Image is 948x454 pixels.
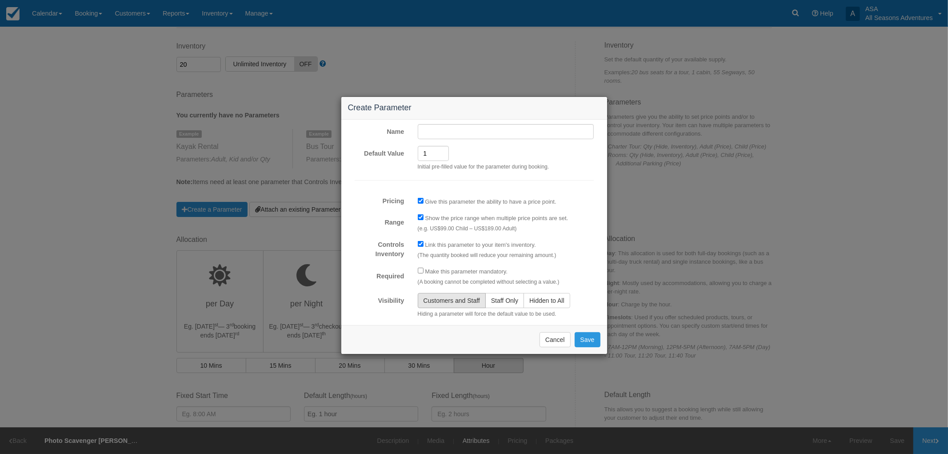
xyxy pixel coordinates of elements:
[418,278,560,286] p: (A booking cannot be completed without selecting a value.)
[348,197,411,206] label: Pricing
[491,297,518,304] span: Staff Only
[425,268,508,275] label: Make this parameter mandatory.
[418,293,486,308] button: Customers and Staff
[348,104,600,112] h4: Create Parameter
[425,215,568,221] label: Show the price range when multiple price points are set.
[348,272,411,281] label: Required
[418,310,556,318] p: Hiding a parameter will force the default value to be used.
[348,218,411,227] label: Range
[524,293,570,308] button: Hidden to All
[425,241,536,248] label: Link this parameter to your item's inventory.
[529,297,564,304] span: Hidden to All
[348,293,411,305] label: Visibility
[425,198,556,205] label: Give this parameter the ability to have a price point.
[485,293,524,308] button: Staff Only
[418,225,517,233] p: (e.g. US$99.00 Child – US$189.00 Adult)
[418,163,549,171] p: Initial pre-filled value for the parameter during booking.
[424,297,480,304] span: Customers and Staff
[348,146,411,158] label: Default Value
[540,332,571,347] button: Cancel
[418,252,556,259] p: (The quantity booked will reduce your remaining amount.)
[575,332,600,347] button: Save
[348,124,411,137] label: Name
[348,240,411,258] label: Controls Inventory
